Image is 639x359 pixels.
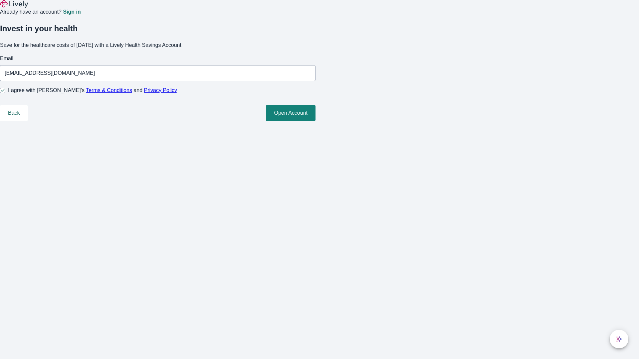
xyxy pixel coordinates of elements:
svg: Lively AI Assistant [616,336,622,342]
span: I agree with [PERSON_NAME]’s and [8,86,177,94]
button: chat [610,330,628,348]
button: Open Account [266,105,316,121]
a: Terms & Conditions [86,87,132,93]
a: Privacy Policy [144,87,177,93]
a: Sign in [63,9,81,15]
